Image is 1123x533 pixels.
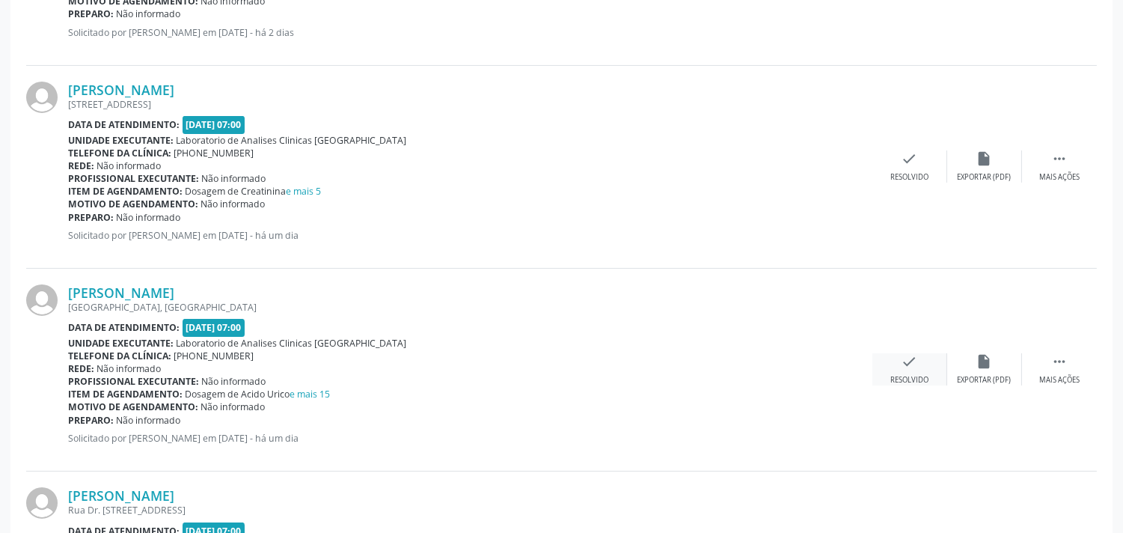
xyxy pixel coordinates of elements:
b: Rede: [68,362,94,375]
span: Dosagem de Acido Urico [186,388,331,400]
a: e mais 5 [287,185,322,198]
i:  [1051,150,1068,167]
span: [PHONE_NUMBER] [174,350,254,362]
b: Motivo de agendamento: [68,400,198,413]
b: Rede: [68,159,94,172]
img: img [26,487,58,519]
i: insert_drive_file [976,150,993,167]
a: [PERSON_NAME] [68,487,174,504]
b: Telefone da clínica: [68,147,171,159]
span: [PHONE_NUMBER] [174,147,254,159]
i: insert_drive_file [976,353,993,370]
span: Não informado [97,362,162,375]
b: Profissional executante: [68,375,199,388]
b: Motivo de agendamento: [68,198,198,210]
img: img [26,284,58,316]
span: Não informado [202,172,266,185]
div: Mais ações [1039,375,1080,386]
span: [DATE] 07:00 [183,116,245,133]
div: [STREET_ADDRESS] [68,98,872,111]
span: Não informado [201,400,266,413]
span: Dosagem de Creatinina [186,185,322,198]
b: Data de atendimento: [68,118,180,131]
span: Não informado [97,159,162,172]
div: Resolvido [890,375,928,386]
span: Laboratorio de Analises Clinicas [GEOGRAPHIC_DATA] [177,337,407,350]
a: [PERSON_NAME] [68,284,174,301]
b: Preparo: [68,7,114,20]
i: check [902,150,918,167]
span: Não informado [117,211,181,224]
div: Mais ações [1039,172,1080,183]
span: Não informado [117,7,181,20]
p: Solicitado por [PERSON_NAME] em [DATE] - há um dia [68,432,872,445]
b: Telefone da clínica: [68,350,171,362]
span: Não informado [201,198,266,210]
div: Exportar (PDF) [958,375,1012,386]
b: Unidade executante: [68,134,174,147]
p: Solicitado por [PERSON_NAME] em [DATE] - há 2 dias [68,26,872,39]
i:  [1051,353,1068,370]
a: e mais 15 [290,388,331,400]
span: Não informado [202,375,266,388]
img: img [26,82,58,113]
span: [DATE] 07:00 [183,319,245,336]
b: Preparo: [68,414,114,427]
a: [PERSON_NAME] [68,82,174,98]
b: Unidade executante: [68,337,174,350]
b: Preparo: [68,211,114,224]
b: Item de agendamento: [68,388,183,400]
span: Não informado [117,414,181,427]
div: [GEOGRAPHIC_DATA], [GEOGRAPHIC_DATA] [68,301,872,314]
i: check [902,353,918,370]
div: Exportar (PDF) [958,172,1012,183]
p: Solicitado por [PERSON_NAME] em [DATE] - há um dia [68,229,872,242]
span: Laboratorio de Analises Clinicas [GEOGRAPHIC_DATA] [177,134,407,147]
div: Rua Dr. [STREET_ADDRESS] [68,504,872,517]
b: Profissional executante: [68,172,199,185]
b: Item de agendamento: [68,185,183,198]
b: Data de atendimento: [68,321,180,334]
div: Resolvido [890,172,928,183]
